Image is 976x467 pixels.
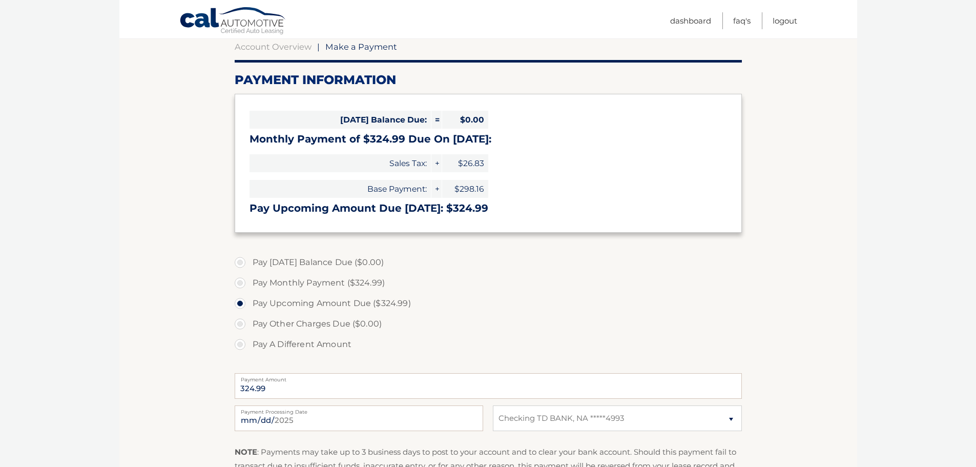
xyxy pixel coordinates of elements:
[235,273,742,293] label: Pay Monthly Payment ($324.99)
[317,42,320,52] span: |
[235,373,742,381] label: Payment Amount
[670,12,711,29] a: Dashboard
[325,42,397,52] span: Make a Payment
[250,180,431,198] span: Base Payment:
[250,202,727,215] h3: Pay Upcoming Amount Due [DATE]: $324.99
[179,7,287,36] a: Cal Automotive
[235,405,483,431] input: Payment Date
[431,154,442,172] span: +
[442,180,488,198] span: $298.16
[250,154,431,172] span: Sales Tax:
[235,373,742,399] input: Payment Amount
[235,447,257,457] strong: NOTE
[235,72,742,88] h2: Payment Information
[442,111,488,129] span: $0.00
[442,154,488,172] span: $26.83
[235,314,742,334] label: Pay Other Charges Due ($0.00)
[235,405,483,414] label: Payment Processing Date
[431,111,442,129] span: =
[235,252,742,273] label: Pay [DATE] Balance Due ($0.00)
[235,334,742,355] label: Pay A Different Amount
[250,111,431,129] span: [DATE] Balance Due:
[235,42,312,52] a: Account Overview
[773,12,797,29] a: Logout
[733,12,751,29] a: FAQ's
[431,180,442,198] span: +
[235,293,742,314] label: Pay Upcoming Amount Due ($324.99)
[250,133,727,146] h3: Monthly Payment of $324.99 Due On [DATE]:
